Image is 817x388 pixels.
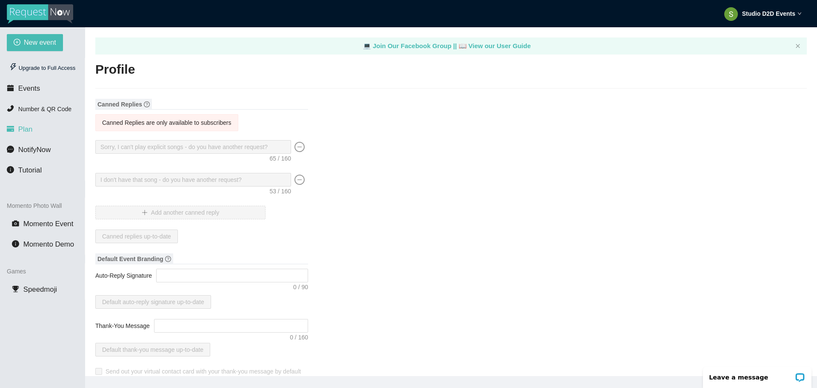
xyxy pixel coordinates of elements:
[102,118,231,127] div: Canned Replies are only available to subscribers
[165,256,171,262] span: question-circle
[742,10,795,17] strong: Studio D2D Events
[18,106,71,112] span: Number & QR Code
[7,60,78,77] div: Upgrade to Full Access
[23,220,74,228] span: Momento Event
[724,7,738,21] img: ACg8ocLKa0tgOxU5Li9Zgq8-YRJOyMhSXt0MMyt5ZjN8CfE4Gjcdog=s96-c
[95,206,266,219] button: plusAdd another canned reply
[797,11,802,16] span: down
[7,125,14,132] span: credit-card
[102,367,308,385] span: Send out your virtual contact card with your thank-you message by default when the event ends
[156,269,308,282] textarea: Auto-Reply Signature
[7,146,14,153] span: message
[12,240,19,247] span: info-circle
[363,42,459,49] a: laptop Join Our Facebook Group ||
[14,39,20,47] span: plus-circle
[24,37,56,48] span: New event
[95,269,156,282] label: Auto-Reply Signature
[7,34,63,51] button: plus-circleNew event
[95,253,173,264] span: Default Event Branding
[95,230,178,243] button: Canned replies up-to-date
[363,42,371,49] span: laptop
[95,140,291,154] textarea: Sorry, I can't play explicit songs - do you have another request?
[12,285,19,293] span: trophy
[7,166,14,173] span: info-circle
[459,42,531,49] a: laptop View our User Guide
[95,295,211,309] button: Default auto-reply signature up-to-date
[795,43,800,49] button: close
[459,42,467,49] span: laptop
[18,146,51,154] span: NotifyNow
[154,319,308,333] textarea: Thank-You Message
[144,101,150,107] span: question-circle
[294,175,305,185] span: minus-circle
[18,84,40,92] span: Events
[7,4,73,24] img: RequestNow
[7,105,14,112] span: phone
[12,220,19,227] span: camera
[95,319,154,333] label: Thank-You Message
[95,61,807,78] h2: Profile
[95,99,152,110] span: Canned Replies
[9,63,17,71] span: thunderbolt
[95,173,291,187] textarea: I don't have that song - do you have another request?
[697,361,817,388] iframe: LiveChat chat widget
[23,285,57,293] span: Speedmoji
[95,343,210,356] button: Default thank-you message up-to-date
[294,142,305,152] span: minus-circle
[7,84,14,92] span: calendar
[18,166,42,174] span: Tutorial
[23,240,74,248] span: Momento Demo
[18,125,33,133] span: Plan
